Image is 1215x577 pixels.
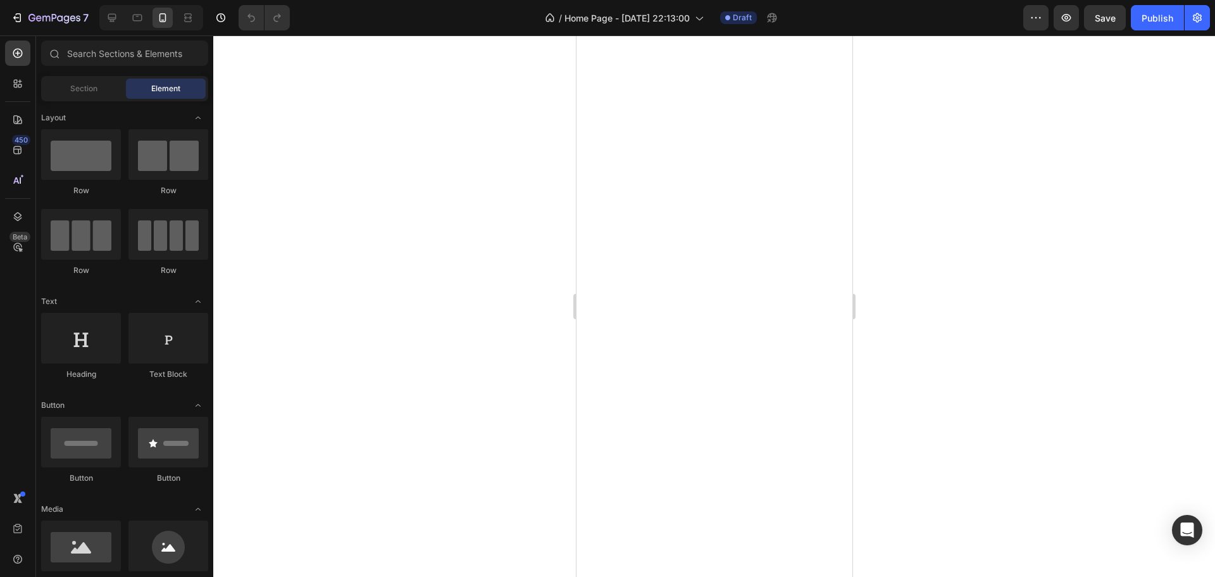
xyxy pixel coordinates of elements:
[576,35,852,577] iframe: Design area
[12,135,30,145] div: 450
[1172,515,1202,545] div: Open Intercom Messenger
[1095,13,1116,23] span: Save
[41,265,121,276] div: Row
[41,112,66,124] span: Layout
[188,395,208,415] span: Toggle open
[9,232,30,242] div: Beta
[41,296,57,307] span: Text
[188,291,208,312] span: Toggle open
[151,83,180,94] span: Element
[41,472,121,484] div: Button
[70,83,97,94] span: Section
[5,5,94,30] button: 7
[188,108,208,128] span: Toggle open
[128,369,208,380] div: Text Block
[128,472,208,484] div: Button
[41,41,208,66] input: Search Sections & Elements
[128,185,208,196] div: Row
[559,11,562,25] span: /
[128,265,208,276] div: Row
[41,504,63,515] span: Media
[1131,5,1184,30] button: Publish
[239,5,290,30] div: Undo/Redo
[41,185,121,196] div: Row
[1084,5,1126,30] button: Save
[41,400,65,411] span: Button
[564,11,690,25] span: Home Page - [DATE] 22:13:00
[83,10,89,25] p: 7
[733,12,752,23] span: Draft
[1142,11,1173,25] div: Publish
[41,369,121,380] div: Heading
[188,499,208,519] span: Toggle open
